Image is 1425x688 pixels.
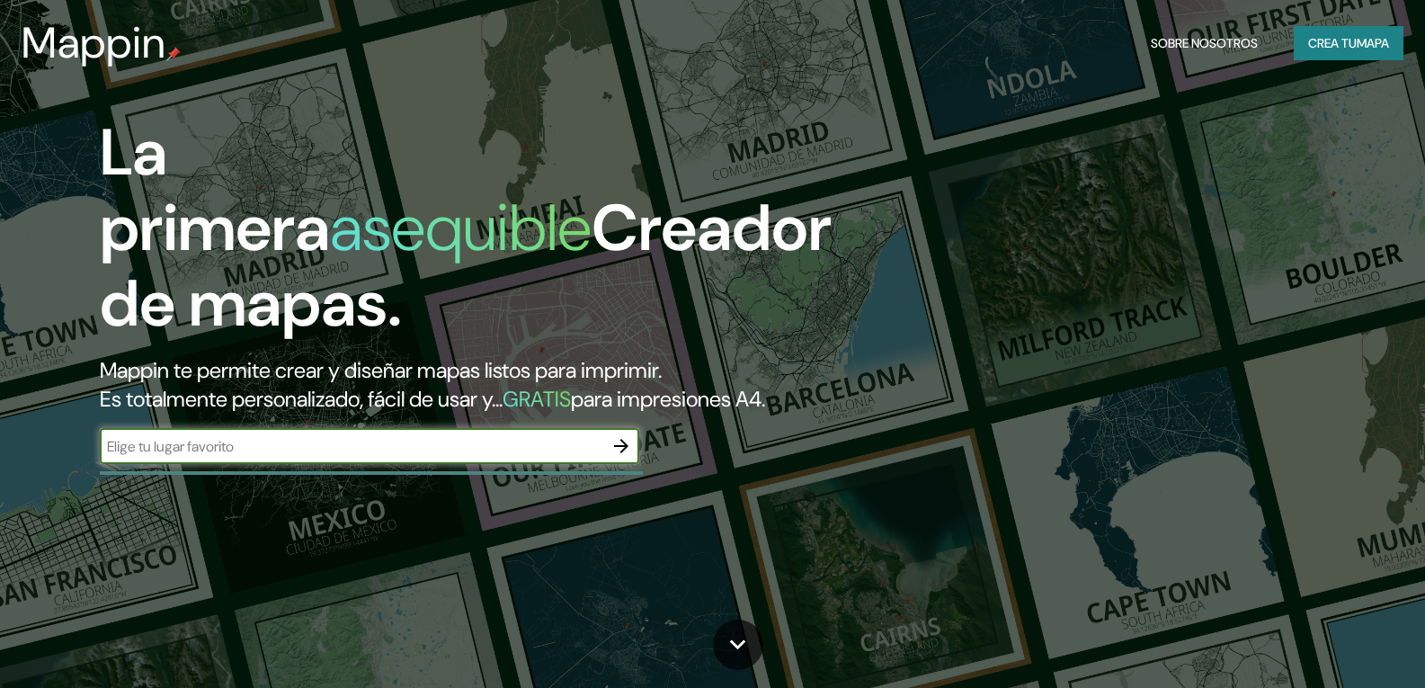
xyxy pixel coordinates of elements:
font: para impresiones A4. [571,385,765,413]
button: Sobre nosotros [1144,26,1265,60]
font: Mappin te permite crear y diseñar mapas listos para imprimir. [100,356,662,384]
button: Crea tumapa [1294,26,1403,60]
img: pin de mapeo [166,47,181,61]
font: Mappin [22,14,166,71]
font: mapa [1357,35,1389,51]
input: Elige tu lugar favorito [100,436,603,457]
font: Sobre nosotros [1151,35,1258,51]
font: Es totalmente personalizado, fácil de usar y... [100,385,503,413]
font: La primera [100,111,330,270]
iframe: Lanzador de widgets de ayuda [1265,618,1405,668]
font: asequible [330,186,592,270]
font: GRATIS [503,385,571,413]
font: Creador de mapas. [100,186,832,345]
font: Crea tu [1308,35,1357,51]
